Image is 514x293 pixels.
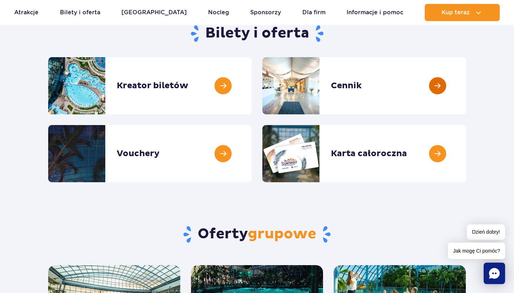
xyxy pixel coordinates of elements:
[48,24,466,43] h1: Bilety i oferta
[347,4,403,21] a: Informacje i pomoc
[484,263,505,284] div: Chat
[48,225,466,244] h2: Oferty
[60,4,100,21] a: Bilety i oferta
[250,4,281,21] a: Sponsorzy
[448,243,505,259] span: Jak mogę Ci pomóc?
[425,4,500,21] button: Kup teraz
[121,4,187,21] a: [GEOGRAPHIC_DATA]
[467,224,505,240] span: Dzień dobry!
[14,4,39,21] a: Atrakcje
[208,4,229,21] a: Nocleg
[442,9,470,16] span: Kup teraz
[248,225,316,243] span: grupowe
[302,4,326,21] a: Dla firm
